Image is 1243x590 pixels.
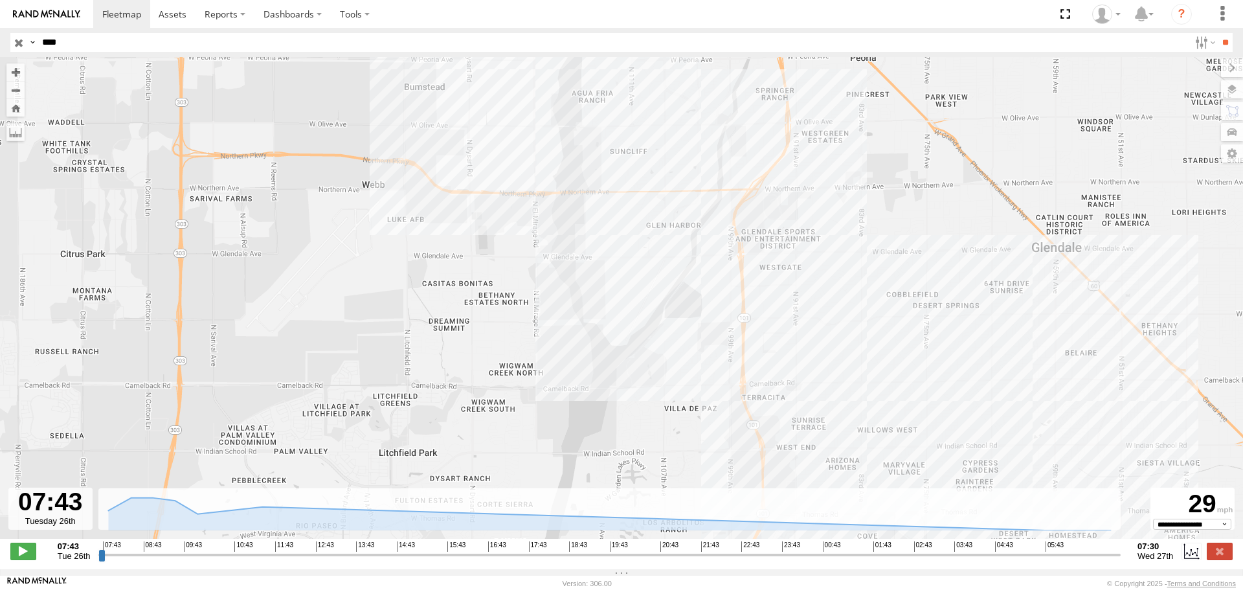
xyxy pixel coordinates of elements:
[1167,580,1236,587] a: Terms and Conditions
[1152,490,1233,519] div: 29
[103,541,121,552] span: 07:43
[1221,144,1243,163] label: Map Settings
[823,541,841,552] span: 00:43
[144,541,162,552] span: 08:43
[6,123,25,141] label: Measure
[995,541,1013,552] span: 04:43
[27,33,38,52] label: Search Query
[356,541,374,552] span: 13:43
[1190,33,1218,52] label: Search Filter Options
[529,541,547,552] span: 17:43
[58,541,91,551] strong: 07:43
[275,541,293,552] span: 11:43
[1137,541,1173,551] strong: 07:30
[6,99,25,117] button: Zoom Home
[660,541,678,552] span: 20:43
[447,541,465,552] span: 15:43
[1207,543,1233,560] label: Close
[914,541,932,552] span: 02:43
[569,541,587,552] span: 18:43
[13,10,80,19] img: rand-logo.svg
[6,63,25,81] button: Zoom in
[6,81,25,99] button: Zoom out
[701,541,719,552] span: 21:43
[741,541,759,552] span: 22:43
[954,541,972,552] span: 03:43
[10,543,36,560] label: Play/Stop
[1088,5,1125,24] div: Edward Espinoza
[488,541,506,552] span: 16:43
[563,580,612,587] div: Version: 306.00
[1137,551,1173,561] span: Wed 27th Aug 2025
[316,541,334,552] span: 12:43
[782,541,800,552] span: 23:43
[1107,580,1236,587] div: © Copyright 2025 -
[397,541,415,552] span: 14:43
[610,541,628,552] span: 19:43
[7,577,67,590] a: Visit our Website
[1171,4,1192,25] i: ?
[184,541,202,552] span: 09:43
[1046,541,1064,552] span: 05:43
[234,541,252,552] span: 10:43
[873,541,891,552] span: 01:43
[58,551,91,561] span: Tue 26th Aug 2025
